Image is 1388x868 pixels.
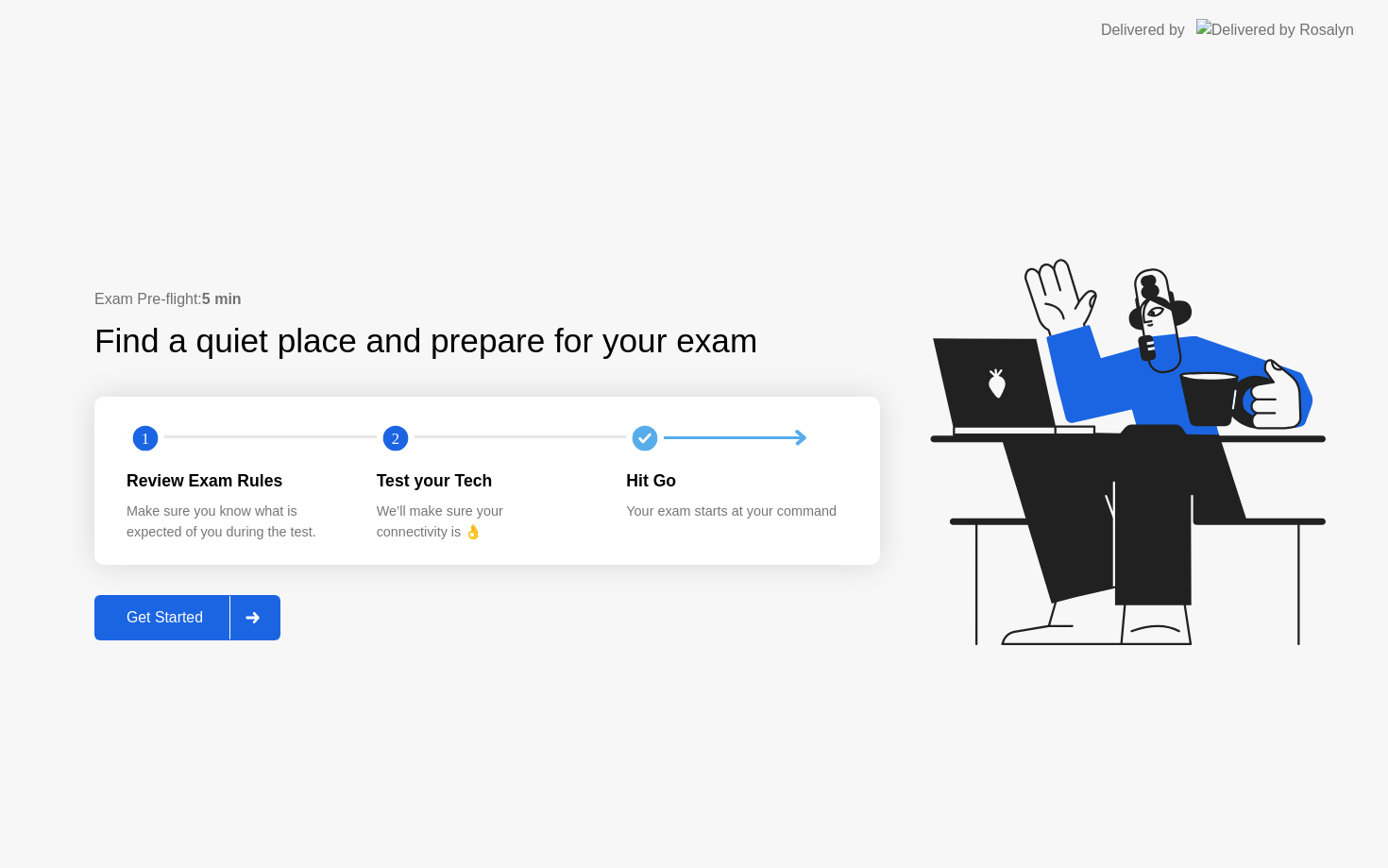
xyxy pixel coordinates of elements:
[392,429,399,447] text: 2
[94,595,280,640] button: Get Started
[94,288,880,311] div: Exam Pre-flight:
[202,291,242,307] b: 5 min
[377,502,597,542] div: We’ll make sure your connectivity is 👌
[127,468,347,493] div: Review Exam Rules
[94,316,760,366] div: Find a quiet place and prepare for your exam
[1101,19,1185,42] div: Delivered by
[626,502,846,522] div: Your exam starts at your command
[100,609,229,626] div: Get Started
[142,429,149,447] text: 1
[127,502,347,542] div: Make sure you know what is expected of you during the test.
[1196,19,1354,41] img: Delivered by Rosalyn
[377,468,597,493] div: Test your Tech
[626,468,846,493] div: Hit Go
